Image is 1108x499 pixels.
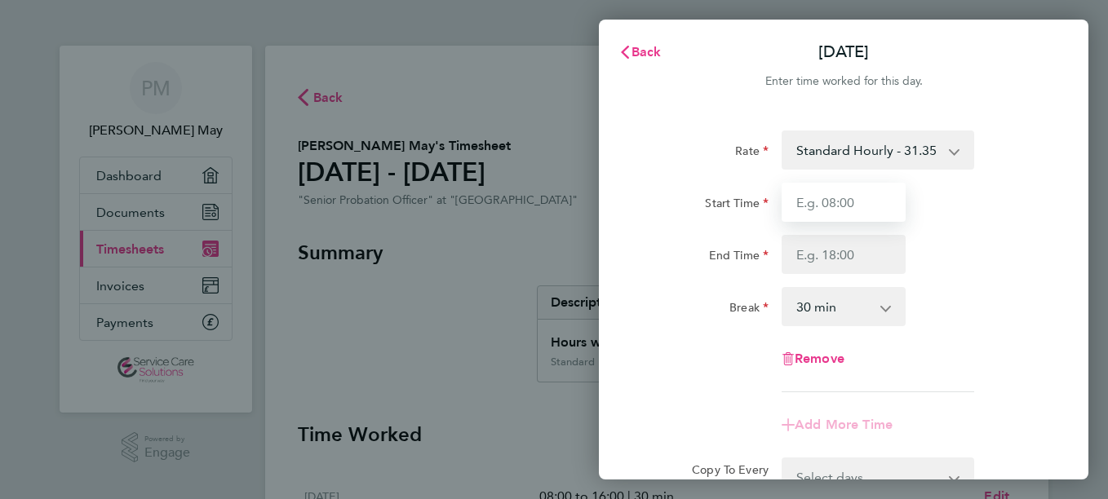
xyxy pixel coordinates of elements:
span: Back [632,44,662,60]
button: Back [602,36,678,68]
div: Enter time worked for this day. [599,72,1088,91]
label: Rate [735,144,769,163]
label: Copy To Every Following [679,462,769,492]
label: Break [729,300,769,320]
input: E.g. 18:00 [782,235,906,274]
button: Remove [782,352,844,365]
label: End Time [709,248,769,267]
input: E.g. 08:00 [782,183,906,222]
p: [DATE] [818,41,869,64]
label: Start Time [705,196,769,215]
span: Remove [795,351,844,366]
